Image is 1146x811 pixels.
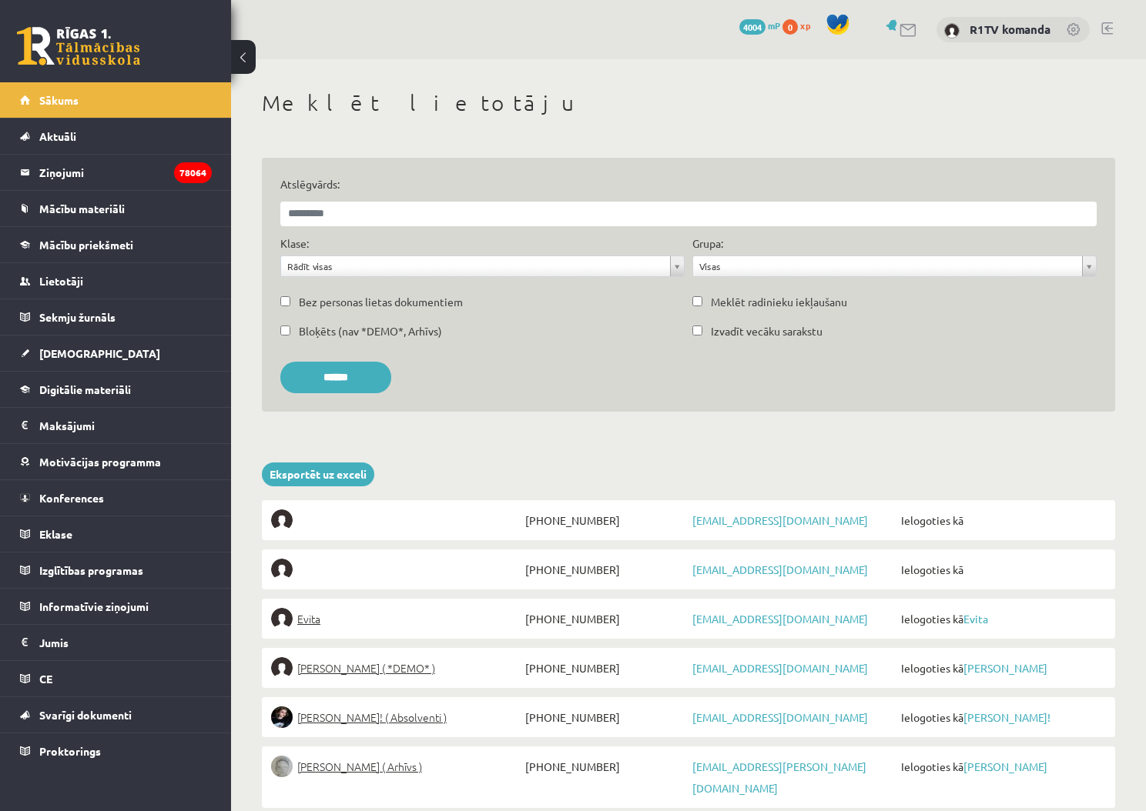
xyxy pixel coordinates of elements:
[897,706,1106,728] span: Ielogoties kā
[20,118,212,154] a: Aktuāli
[521,608,689,629] span: [PHONE_NUMBER]
[39,93,79,107] span: Sākums
[20,299,212,335] a: Sekmju žurnāls
[963,612,988,626] a: Evita
[768,19,780,32] span: mP
[262,90,1115,116] h1: Meklēt lietotāju
[20,155,212,190] a: Ziņojumi78064
[271,608,521,629] a: Evita
[521,706,689,728] span: [PHONE_NUMBER]
[897,509,1106,531] span: Ielogoties kā
[39,708,132,722] span: Svarīgi dokumenti
[521,657,689,679] span: [PHONE_NUMBER]
[39,310,116,324] span: Sekmju žurnāls
[20,516,212,552] a: Eklase
[692,235,723,252] label: Grupa:
[692,513,868,527] a: [EMAIL_ADDRESS][DOMAIN_NAME]
[280,235,309,252] label: Klase:
[944,23,960,38] img: R1TV komanda
[39,636,69,649] span: Jumis
[39,346,160,360] span: [DEMOGRAPHIC_DATA]
[39,599,149,613] span: Informatīvie ziņojumi
[521,559,689,580] span: [PHONE_NUMBER]
[39,202,125,215] span: Mācību materiāli
[39,408,212,443] legend: Maksājumi
[782,19,818,32] a: 0 xp
[280,176,1097,192] label: Atslēgvārds:
[271,756,521,777] a: [PERSON_NAME] ( Arhīvs )
[20,589,212,624] a: Informatīvie ziņojumi
[692,612,868,626] a: [EMAIL_ADDRESS][DOMAIN_NAME]
[20,444,212,479] a: Motivācijas programma
[20,191,212,226] a: Mācību materiāli
[39,274,83,288] span: Lietotāji
[297,657,435,679] span: [PERSON_NAME] ( *DEMO* )
[271,756,293,777] img: Lelde Braune
[897,756,1106,777] span: Ielogoties kā
[271,657,293,679] img: Elīna Elizabete Ancveriņa
[20,335,212,371] a: [DEMOGRAPHIC_DATA]
[20,552,212,588] a: Izglītības programas
[963,759,1047,773] a: [PERSON_NAME]
[281,256,684,276] a: Rādīt visas
[693,256,1096,276] a: Visas
[20,625,212,660] a: Jumis
[39,672,52,686] span: CE
[897,608,1106,629] span: Ielogoties kā
[174,162,212,183] i: 78064
[692,759,866,795] a: [EMAIL_ADDRESS][PERSON_NAME][DOMAIN_NAME]
[39,491,104,505] span: Konferences
[800,19,810,32] span: xp
[963,661,1047,675] a: [PERSON_NAME]
[39,238,133,252] span: Mācību priekšmeti
[271,706,521,728] a: [PERSON_NAME]! ( Absolventi )
[297,608,320,629] span: Evita
[739,19,766,35] span: 4004
[287,256,664,276] span: Rādīt visas
[897,657,1106,679] span: Ielogoties kā
[20,408,212,443] a: Maksājumi
[39,563,143,577] span: Izglītības programas
[39,527,72,541] span: Eklase
[699,256,1076,276] span: Visas
[39,155,212,190] legend: Ziņojumi
[897,559,1106,580] span: Ielogoties kā
[521,509,689,531] span: [PHONE_NUMBER]
[39,129,76,143] span: Aktuāli
[739,19,780,32] a: 4004 mP
[20,263,212,299] a: Lietotāji
[692,562,868,576] a: [EMAIL_ADDRESS][DOMAIN_NAME]
[20,480,212,516] a: Konferences
[963,710,1050,724] a: [PERSON_NAME]!
[711,294,847,310] label: Meklēt radinieku iekļaušanu
[299,323,442,339] label: Bloķēts (nav *DEMO*, Arhīvs)
[521,756,689,777] span: [PHONE_NUMBER]
[271,657,521,679] a: [PERSON_NAME] ( *DEMO* )
[20,82,212,118] a: Sākums
[39,455,161,469] span: Motivācijas programma
[20,733,212,769] a: Proktorings
[20,227,212,262] a: Mācību priekšmeti
[20,372,212,407] a: Digitālie materiāli
[970,22,1050,37] a: R1TV komanda
[20,661,212,696] a: CE
[297,756,422,777] span: [PERSON_NAME] ( Arhīvs )
[17,27,140,65] a: Rīgas 1. Tālmācības vidusskola
[299,294,463,310] label: Bez personas lietas dokumentiem
[692,661,868,675] a: [EMAIL_ADDRESS][DOMAIN_NAME]
[711,323,823,339] label: Izvadīt vecāku sarakstu
[20,697,212,733] a: Svarīgi dokumenti
[692,710,868,724] a: [EMAIL_ADDRESS][DOMAIN_NAME]
[262,462,374,486] a: Eksportēt uz exceli
[782,19,798,35] span: 0
[271,706,293,728] img: Sofija Anrio-Karlauska!
[297,706,447,728] span: [PERSON_NAME]! ( Absolventi )
[39,744,101,758] span: Proktorings
[39,382,131,396] span: Digitālie materiāli
[271,608,293,629] img: Evita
